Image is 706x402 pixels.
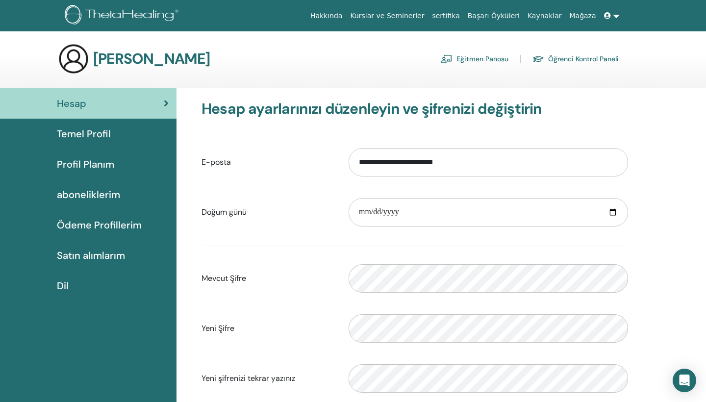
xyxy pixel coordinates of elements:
[57,157,114,172] span: Profil Planım
[194,369,341,388] label: Yeni şifrenizi tekrar yazınız
[202,100,628,118] h3: Hesap ayarlarınızı düzenleyin ve şifrenizi değiştirin
[524,7,566,25] a: Kaynaklar
[194,319,341,338] label: Yeni Şifre
[57,218,142,232] span: Ödeme Profillerim
[428,7,463,25] a: sertifika
[57,96,86,111] span: Hesap
[194,269,341,288] label: Mevcut Şifre
[57,278,69,293] span: Dil
[65,5,182,27] img: logo.png
[93,50,210,68] h3: [PERSON_NAME]
[464,7,524,25] a: Başarı Öyküleri
[532,55,544,63] img: graduation-cap.svg
[565,7,600,25] a: Mağaza
[306,7,347,25] a: Hakkında
[57,248,125,263] span: Satın alımlarım
[346,7,428,25] a: Kurslar ve Seminerler
[441,51,508,67] a: Eğitmen Panosu
[194,203,341,222] label: Doğum günü
[57,126,111,141] span: Temel Profil
[441,54,453,63] img: chalkboard-teacher.svg
[532,51,619,67] a: Öğrenci Kontrol Paneli
[58,43,89,75] img: generic-user-icon.jpg
[673,369,696,392] div: Open Intercom Messenger
[194,153,341,172] label: E-posta
[57,187,120,202] span: aboneliklerim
